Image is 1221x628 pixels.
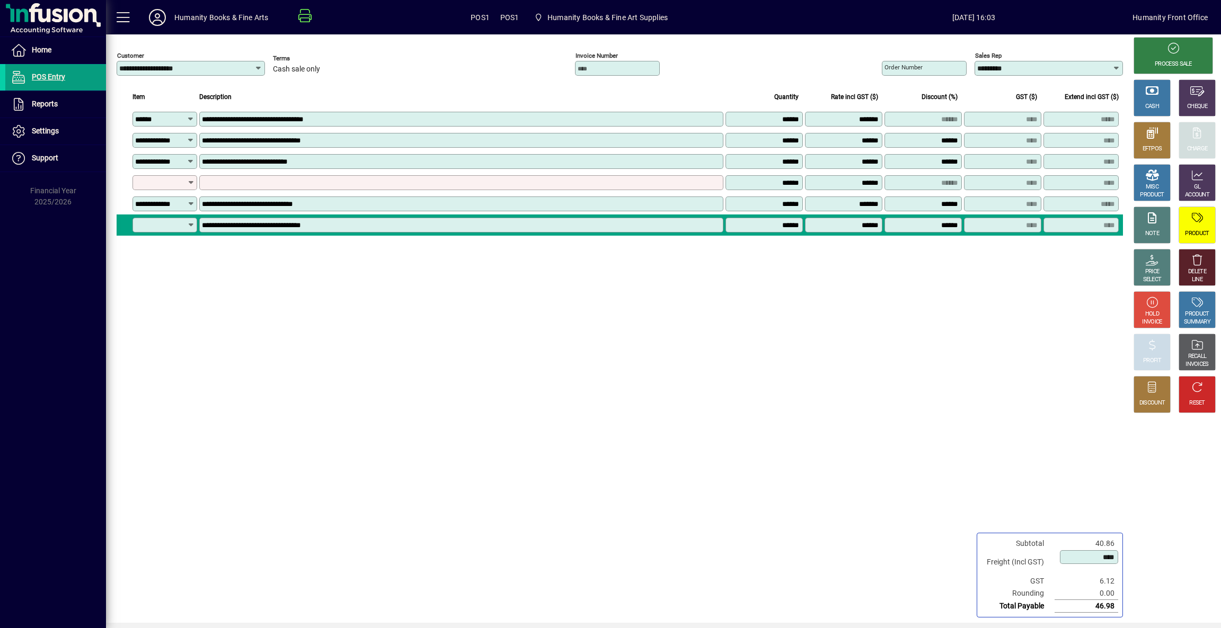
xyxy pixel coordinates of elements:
div: PRODUCT [1185,230,1209,238]
div: CHARGE [1187,145,1208,153]
div: EFTPOS [1143,145,1162,153]
div: DELETE [1188,268,1206,276]
span: Description [199,91,232,103]
span: POS Entry [32,73,65,81]
td: Freight (Incl GST) [981,550,1055,575]
mat-label: Sales rep [975,52,1002,59]
span: Quantity [774,91,799,103]
td: Total Payable [981,600,1055,613]
div: CHEQUE [1187,103,1207,111]
div: SELECT [1143,276,1162,284]
span: Reports [32,100,58,108]
span: Discount (%) [922,91,958,103]
button: Profile [140,8,174,27]
div: GL [1194,183,1201,191]
div: Humanity Front Office [1132,9,1208,26]
td: GST [981,575,1055,587]
mat-label: Invoice number [576,52,618,59]
div: PRICE [1145,268,1160,276]
span: Humanity Books & Fine Art Supplies [547,9,668,26]
div: DISCOUNT [1139,399,1165,407]
div: PRODUCT [1140,191,1164,199]
div: MISC [1146,183,1158,191]
div: ACCOUNT [1185,191,1209,199]
span: Rate incl GST ($) [831,91,878,103]
a: Home [5,37,106,64]
td: 0.00 [1055,587,1118,600]
div: Humanity Books & Fine Arts [174,9,269,26]
span: Cash sale only [273,65,320,74]
div: INVOICES [1185,361,1208,369]
div: CASH [1145,103,1159,111]
div: PROFIT [1143,357,1161,365]
a: Reports [5,91,106,118]
td: Subtotal [981,537,1055,550]
div: PRODUCT [1185,310,1209,318]
mat-label: Customer [117,52,144,59]
span: Extend incl GST ($) [1065,91,1119,103]
span: Home [32,46,51,54]
td: Rounding [981,587,1055,600]
a: Support [5,145,106,172]
div: INVOICE [1142,318,1162,326]
td: 46.98 [1055,600,1118,613]
div: SUMMARY [1184,318,1210,326]
span: Humanity Books & Fine Art Supplies [530,8,672,27]
div: RESET [1189,399,1205,407]
span: Terms [273,55,337,62]
div: PROCESS SALE [1155,60,1192,68]
td: 6.12 [1055,575,1118,587]
div: HOLD [1145,310,1159,318]
span: POS1 [500,9,519,26]
a: Settings [5,118,106,145]
span: GST ($) [1016,91,1037,103]
span: POS1 [471,9,490,26]
div: RECALL [1188,353,1207,361]
span: [DATE] 16:03 [815,9,1132,26]
span: Settings [32,127,59,135]
span: Item [132,91,145,103]
td: 40.86 [1055,537,1118,550]
mat-label: Order number [884,64,923,71]
div: NOTE [1145,230,1159,238]
div: LINE [1192,276,1202,284]
span: Support [32,154,58,162]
